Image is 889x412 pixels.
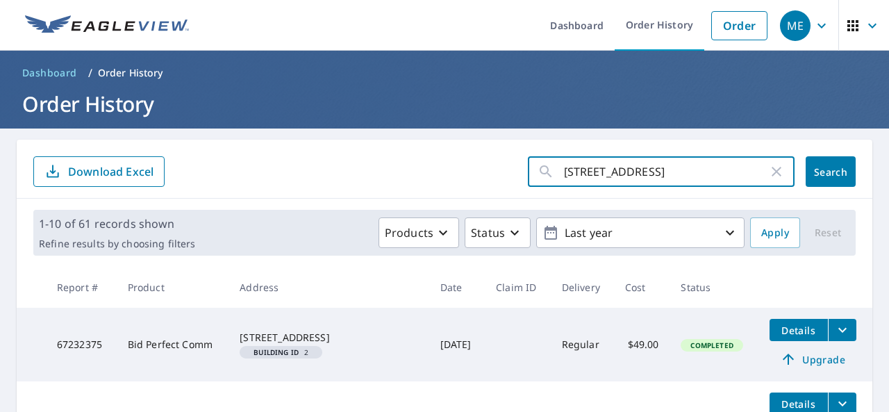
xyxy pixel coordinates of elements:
[46,308,117,381] td: 67232375
[536,217,745,248] button: Last year
[817,165,845,179] span: Search
[761,224,789,242] span: Apply
[379,217,459,248] button: Products
[770,348,856,370] a: Upgrade
[485,267,550,308] th: Claim ID
[682,340,741,350] span: Completed
[711,11,767,40] a: Order
[68,164,153,179] p: Download Excel
[22,66,77,80] span: Dashboard
[385,224,433,241] p: Products
[828,319,856,341] button: filesDropdownBtn-67232375
[17,62,872,84] nav: breadcrumb
[117,267,229,308] th: Product
[465,217,531,248] button: Status
[429,308,485,381] td: [DATE]
[770,319,828,341] button: detailsBtn-67232375
[670,267,758,308] th: Status
[17,90,872,118] h1: Order History
[471,224,505,241] p: Status
[46,267,117,308] th: Report #
[778,397,820,411] span: Details
[25,15,189,36] img: EV Logo
[559,221,722,245] p: Last year
[806,156,856,187] button: Search
[780,10,811,41] div: ME
[614,267,670,308] th: Cost
[33,156,165,187] button: Download Excel
[39,215,195,232] p: 1-10 of 61 records shown
[551,267,614,308] th: Delivery
[778,351,848,368] span: Upgrade
[17,62,83,84] a: Dashboard
[429,267,485,308] th: Date
[564,152,768,191] input: Address, Report #, Claim ID, etc.
[88,65,92,81] li: /
[551,308,614,381] td: Regular
[229,267,429,308] th: Address
[254,349,299,356] em: Building ID
[245,349,317,356] span: 2
[750,217,800,248] button: Apply
[98,66,163,80] p: Order History
[117,308,229,381] td: Bid Perfect Comm
[39,238,195,250] p: Refine results by choosing filters
[778,324,820,337] span: Details
[614,308,670,381] td: $49.00
[240,331,417,345] div: [STREET_ADDRESS]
